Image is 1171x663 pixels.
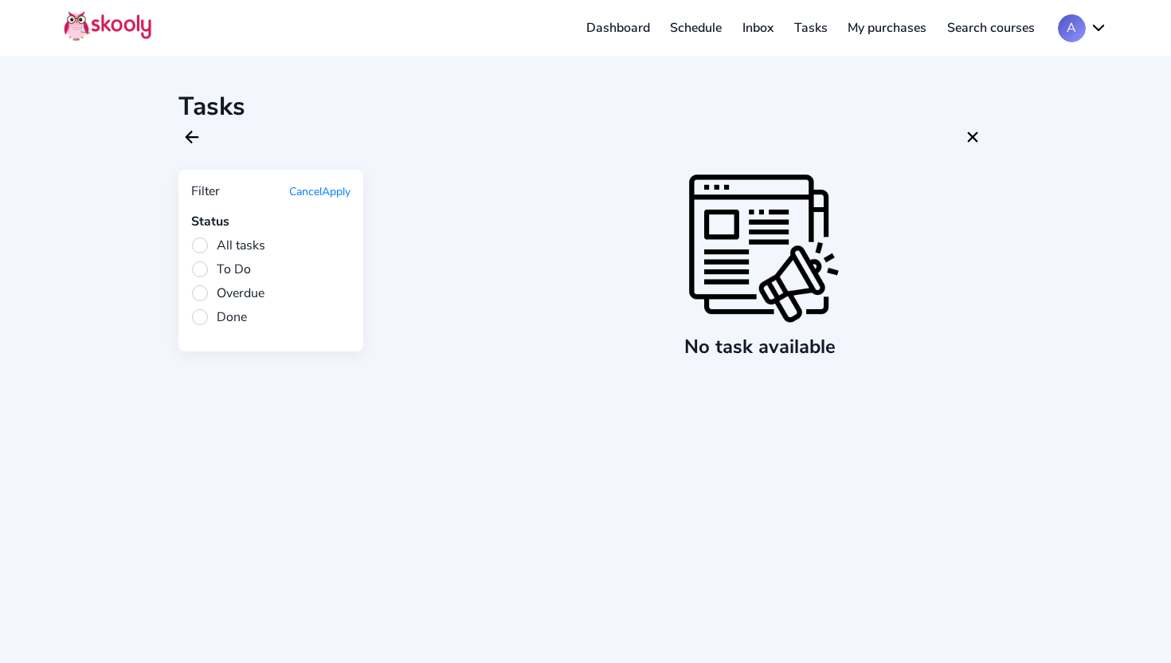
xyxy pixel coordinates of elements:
[191,213,351,230] div: Status
[191,284,264,302] span: Overdue
[937,15,1045,41] a: Search courses
[191,308,247,326] span: Done
[1058,14,1107,42] button: Achevron down outline
[963,127,982,147] ion-icon: close
[178,124,206,151] button: arrow back outline
[182,127,202,147] ion-icon: arrow back outline
[191,237,265,254] span: All tasks
[732,15,784,41] a: Inbox
[576,15,660,41] a: Dashboard
[191,182,220,200] div: Filter
[178,89,993,124] h1: Tasks
[959,124,986,151] button: close
[837,15,937,41] a: My purchases
[684,170,844,329] img: empty
[289,184,322,199] button: Cancel
[64,10,151,41] img: Skooly
[322,184,351,199] button: Apply
[191,261,251,278] span: To Do
[660,15,733,41] a: Schedule
[784,15,838,41] a: Tasks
